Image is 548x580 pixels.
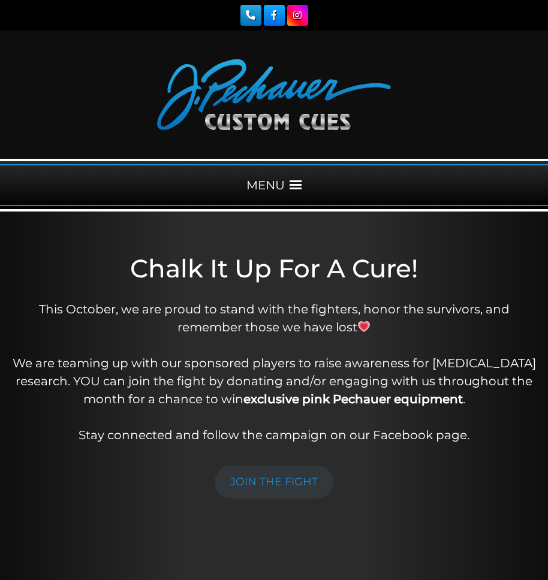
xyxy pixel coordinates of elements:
[12,300,536,444] p: This October, we are proud to stand with the fighters, honor the survivors, and remember those we...
[157,59,391,130] img: Pechauer Custom Cues
[243,392,463,406] strong: exclusive pink Pechauer equipment
[12,253,536,283] h1: Chalk It Up For A Cure!
[358,321,370,333] img: 💗
[215,466,333,499] a: JOIN THE FIGHT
